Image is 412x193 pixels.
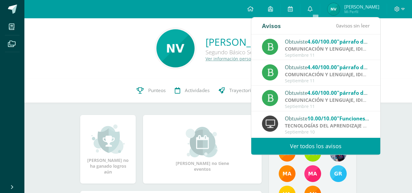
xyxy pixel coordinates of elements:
[206,35,281,48] a: [PERSON_NAME]
[156,29,195,67] img: 4ddf502b33842c5a252c92cf7c01923b.png
[285,97,398,103] strong: COMUNICACIÓN Y LENGUAJE, IDIOMA ESPAÑOL
[251,138,380,155] a: Ver todos los avisos
[285,89,370,97] div: Obtuviste en
[285,45,370,52] div: | Proyecto de práctica
[172,127,233,172] div: [PERSON_NAME] no tiene eventos
[336,22,370,29] span: avisos sin leer
[307,89,337,96] span: 4.60/100.00
[86,124,130,175] div: [PERSON_NAME] no ha ganado logros aún
[132,78,170,103] a: Punteos
[186,127,219,157] img: event_small.png
[336,22,339,29] span: 0
[206,56,261,62] a: Ver información personal...
[304,165,321,182] img: 7766054b1332a6085c7723d22614d631.png
[344,9,379,14] span: Mi Perfil
[285,122,370,129] div: | Proyecto de dominio
[337,89,396,96] span: "párrafo de secuencia"
[206,48,281,56] div: Segundo Básico Sección C
[337,64,396,71] span: "párrafo de secuencia"
[285,97,370,104] div: | Proyecto de práctica
[285,71,370,78] div: | Proyecto de práctica
[285,63,370,71] div: Obtuviste en
[285,38,370,45] div: Obtuviste en
[148,87,166,94] span: Punteos
[285,114,370,122] div: Obtuviste en
[285,78,370,84] div: Septiembre 11
[262,17,281,34] div: Avisos
[214,78,258,103] a: Trayectoria
[307,115,337,122] span: 10.00/10.00
[185,87,210,94] span: Actividades
[330,165,347,182] img: b7ce7144501556953be3fc0a459761b8.png
[285,53,370,58] div: Septiembre 11
[285,130,370,135] div: Septiembre 10
[170,78,214,103] a: Actividades
[307,38,337,45] span: 4.60/100.00
[279,165,296,182] img: 560278503d4ca08c21e9c7cd40ba0529.png
[91,124,125,154] img: achievement_small.png
[285,45,398,52] strong: COMUNICACIÓN Y LENGUAJE, IDIOMA ESPAÑOL
[344,4,379,10] span: [PERSON_NAME]
[285,71,398,78] strong: COMUNICACIÓN Y LENGUAJE, IDIOMA ESPAÑOL
[285,104,370,109] div: Septiembre 11
[328,3,340,15] img: 5b387f562a95f67f7a843b1e28be049b.png
[229,87,254,94] span: Trayectoria
[307,64,337,71] span: 4.40/100.00
[337,38,396,45] span: "párrafo de secuencia"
